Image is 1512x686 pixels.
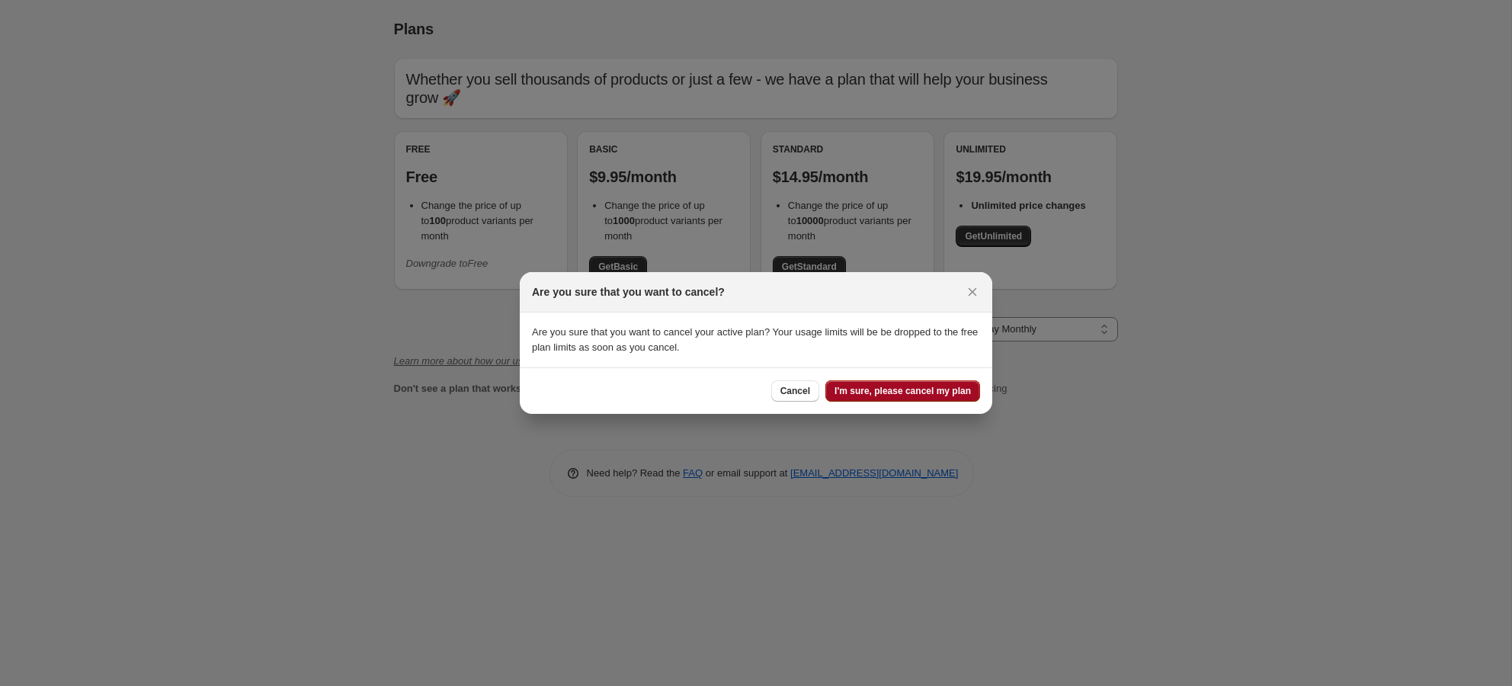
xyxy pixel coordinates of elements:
[780,385,810,397] span: Cancel
[834,385,971,397] span: I'm sure, please cancel my plan
[532,325,980,355] p: Are you sure that you want to cancel your active plan? Your usage limits will be be dropped to th...
[825,380,980,402] button: I'm sure, please cancel my plan
[962,281,983,303] button: Close
[532,284,725,300] h2: Are you sure that you want to cancel?
[771,380,819,402] button: Cancel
